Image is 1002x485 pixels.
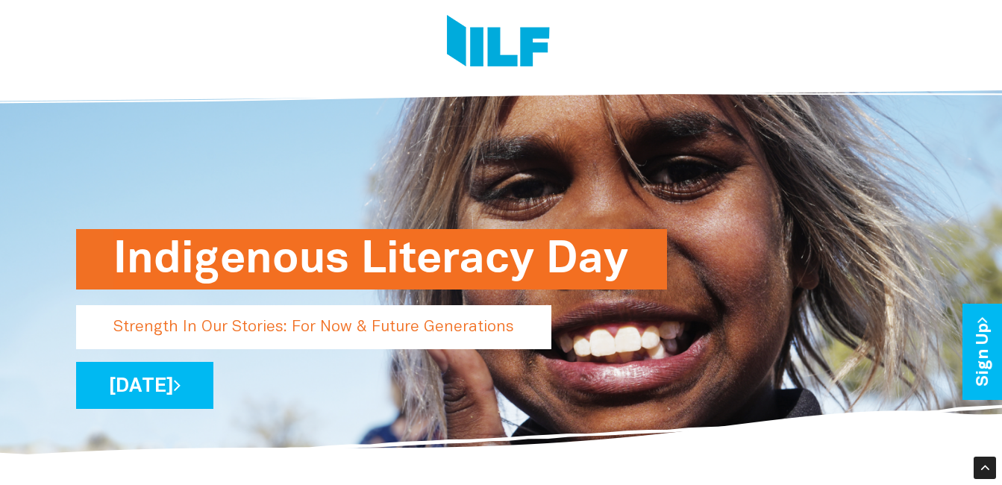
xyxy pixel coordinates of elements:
a: [DATE] [76,362,213,409]
h1: Indigenous Literacy Day [113,229,630,290]
img: Logo [447,15,550,71]
p: Strength In Our Stories: For Now & Future Generations [76,305,551,349]
div: Scroll Back to Top [974,457,996,479]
